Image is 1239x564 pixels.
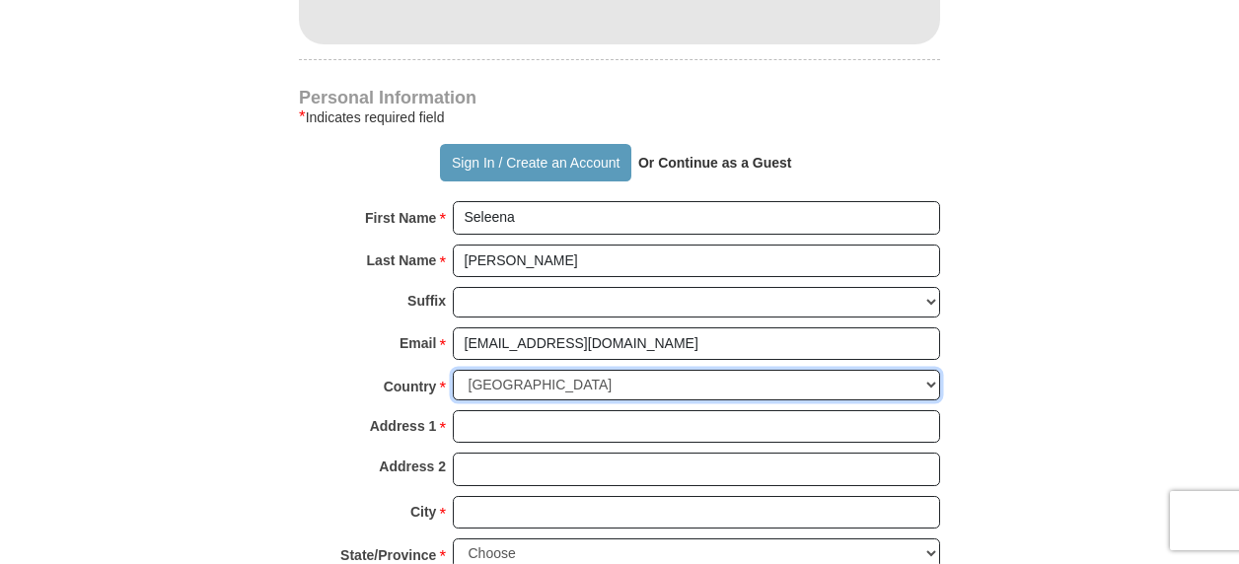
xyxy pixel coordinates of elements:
button: Sign In / Create an Account [440,144,630,181]
strong: First Name [365,204,436,232]
h4: Personal Information [299,90,940,106]
strong: Email [400,329,436,357]
div: Indicates required field [299,106,940,129]
strong: Country [384,373,437,400]
strong: Address 1 [370,412,437,440]
strong: City [410,498,436,526]
strong: Address 2 [379,453,446,480]
strong: Or Continue as a Guest [638,155,792,171]
strong: Suffix [407,287,446,315]
strong: Last Name [367,247,437,274]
